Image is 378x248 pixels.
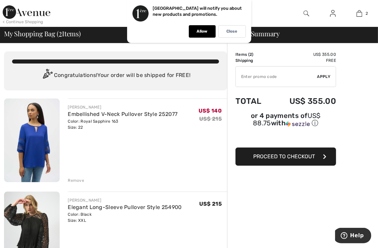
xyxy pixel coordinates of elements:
[235,113,336,128] div: or 4 payments of with
[68,104,177,110] div: [PERSON_NAME]
[286,121,310,127] img: Sezzle
[235,113,336,130] div: or 4 payments ofUS$ 88.75withSezzle Click to learn more about Sezzle
[235,148,336,166] button: Proceed to Checkout
[41,69,54,82] img: Congratulation2.svg
[346,9,372,17] a: 2
[223,30,374,37] div: Order Summary
[366,10,368,16] span: 2
[253,112,321,127] span: US$ 88.75
[236,67,317,87] input: Promo code
[235,51,271,57] td: Items ( )
[153,6,242,17] p: [GEOGRAPHIC_DATA] will notify you about new products and promotions.
[235,90,271,113] td: Total
[250,52,252,57] span: 2
[271,90,336,113] td: US$ 355.00
[3,5,50,19] img: 1ère Avenue
[199,116,222,122] s: US$ 215
[227,29,237,34] p: Close
[335,228,371,245] iframe: Opens a widget where you can find more information
[253,153,315,160] span: Proceed to Checkout
[304,9,309,17] img: search the website
[317,74,331,80] span: Apply
[235,57,271,64] td: Shipping
[68,204,181,210] a: Elegant Long-Sleeve Pullover Style 254900
[4,30,81,37] span: My Shopping Bag ( Items)
[199,201,222,207] span: US$ 215
[271,57,336,64] td: Free
[4,98,60,182] img: Embellished V-Neck Pullover Style 252077
[68,118,177,130] div: Color: Royal Sapphire 163 Size: 22
[68,177,84,183] div: Remove
[68,197,181,203] div: [PERSON_NAME]
[199,108,222,114] span: US$ 140
[357,9,362,17] img: My Bag
[271,51,336,57] td: US$ 355.00
[325,9,341,18] a: Sign In
[68,111,177,117] a: Embellished V-Neck Pullover Style 252077
[12,69,219,82] div: Congratulations! Your order will be shipped for FREE!
[3,19,43,25] div: < Continue Shopping
[59,29,62,37] span: 2
[235,130,336,145] iframe: PayPal-paypal
[330,9,336,17] img: My Info
[68,211,181,223] div: Color: Black Size: XXL
[197,29,208,34] p: Allow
